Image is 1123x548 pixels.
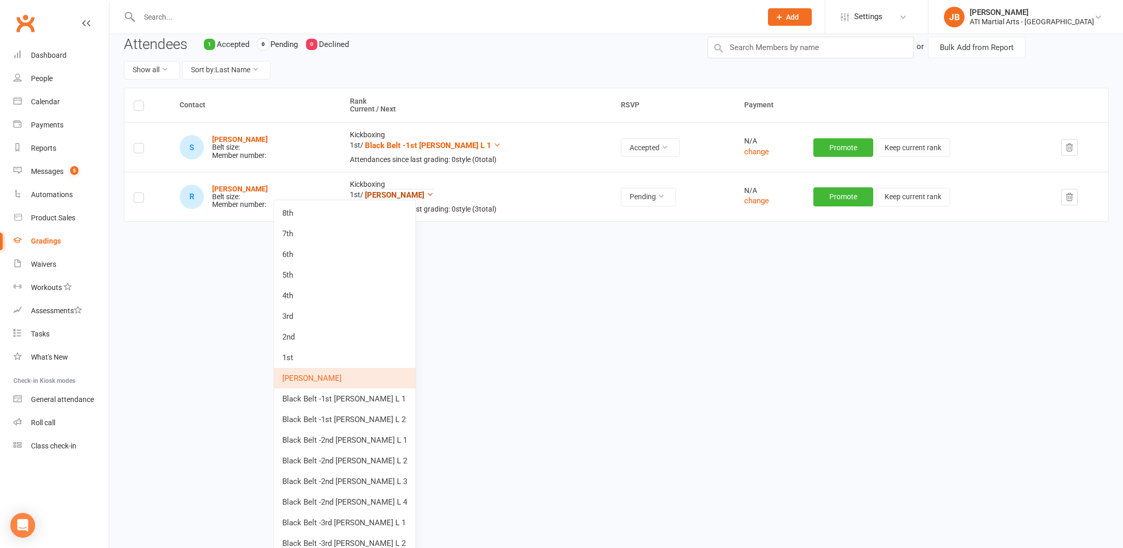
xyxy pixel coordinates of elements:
[365,190,424,200] span: [PERSON_NAME]
[876,188,950,206] button: Keep current rank
[13,323,109,346] a: Tasks
[31,418,55,427] div: Roll call
[182,61,270,79] button: Sort by:Last Name
[319,40,349,49] span: Declined
[350,156,602,164] div: Attendances since last grading: 0 style ( 0 total)
[212,136,268,159] div: Belt size: Member number:
[180,135,204,159] div: Samuel Barnett
[274,203,415,223] a: 8th
[13,137,109,160] a: Reports
[13,114,109,137] a: Payments
[274,285,415,306] a: 4th
[31,144,56,152] div: Reports
[270,40,298,49] span: Pending
[124,37,187,53] h3: Attendees
[13,206,109,230] a: Product Sales
[13,160,109,183] a: Messages 5
[274,512,415,533] a: Black Belt -3rd [PERSON_NAME] L 1
[341,88,612,123] th: Rank Current / Next
[31,74,53,83] div: People
[70,166,78,175] span: 5
[10,513,35,538] div: Open Intercom Messenger
[744,137,795,145] div: N/A
[876,138,950,157] button: Keep current rank
[274,347,415,368] a: 1st
[786,13,799,21] span: Add
[274,471,415,492] a: Black Belt -2nd [PERSON_NAME] L 3
[31,353,68,361] div: What's New
[31,51,67,59] div: Dashboard
[365,141,491,150] span: Black Belt -1st [PERSON_NAME] L 1
[13,44,109,67] a: Dashboard
[274,327,415,347] a: 2nd
[274,409,415,430] a: Black Belt -1st [PERSON_NAME] L 2
[258,39,269,50] div: 0
[350,205,602,213] div: Attendances since last grading: 0 style ( 3 total)
[13,346,109,369] a: What's New
[13,276,109,299] a: Workouts
[217,40,249,49] span: Accepted
[13,253,109,276] a: Waivers
[341,122,612,172] td: Kickboxing 1st /
[13,90,109,114] a: Calendar
[970,8,1094,17] div: [PERSON_NAME]
[31,330,50,338] div: Tasks
[274,306,415,327] a: 3rd
[31,190,73,199] div: Automations
[365,189,434,201] button: [PERSON_NAME]
[13,183,109,206] a: Automations
[621,188,676,206] button: Pending
[621,138,680,157] button: Accepted
[204,39,215,50] div: 1
[274,368,415,389] a: [PERSON_NAME]
[944,7,965,27] div: JB
[274,430,415,450] a: Black Belt -2nd [PERSON_NAME] L 1
[365,139,501,152] button: Black Belt -1st [PERSON_NAME] L 1
[212,185,268,193] a: [PERSON_NAME]
[274,223,415,244] a: 7th
[212,135,268,143] a: [PERSON_NAME]
[180,185,204,209] div: Rindai Beckett
[744,187,795,195] div: N/A
[274,244,415,265] a: 6th
[735,88,1108,123] th: Payment
[306,39,317,50] div: 0
[31,442,76,450] div: Class check-in
[768,8,812,26] button: Add
[744,146,769,158] button: change
[31,98,60,106] div: Calendar
[13,411,109,434] a: Roll call
[917,37,924,56] div: or
[31,237,61,245] div: Gradings
[31,395,94,404] div: General attendance
[928,37,1025,58] button: Bulk Add from Report
[744,195,769,207] button: change
[13,230,109,253] a: Gradings
[854,5,883,28] span: Settings
[341,172,612,221] td: Kickboxing 1st /
[13,434,109,458] a: Class kiosk mode
[13,299,109,323] a: Assessments
[31,214,75,222] div: Product Sales
[170,88,341,123] th: Contact
[970,17,1094,26] div: ATI Martial Arts - [GEOGRAPHIC_DATA]
[708,37,914,58] input: Search Members by name
[274,265,415,285] a: 5th
[31,260,56,268] div: Waivers
[274,389,415,409] a: Black Belt -1st [PERSON_NAME] L 1
[212,185,268,209] div: Belt size: Member number:
[31,307,82,315] div: Assessments
[31,121,63,129] div: Payments
[813,187,873,206] button: Promote
[12,10,38,36] a: Clubworx
[274,492,415,512] a: Black Belt -2nd [PERSON_NAME] L 4
[124,61,180,79] button: Show all
[274,450,415,471] a: Black Belt -2nd [PERSON_NAME] L 2
[813,138,873,157] button: Promote
[31,283,62,292] div: Workouts
[31,167,63,175] div: Messages
[13,388,109,411] a: General attendance kiosk mode
[136,10,755,24] input: Search...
